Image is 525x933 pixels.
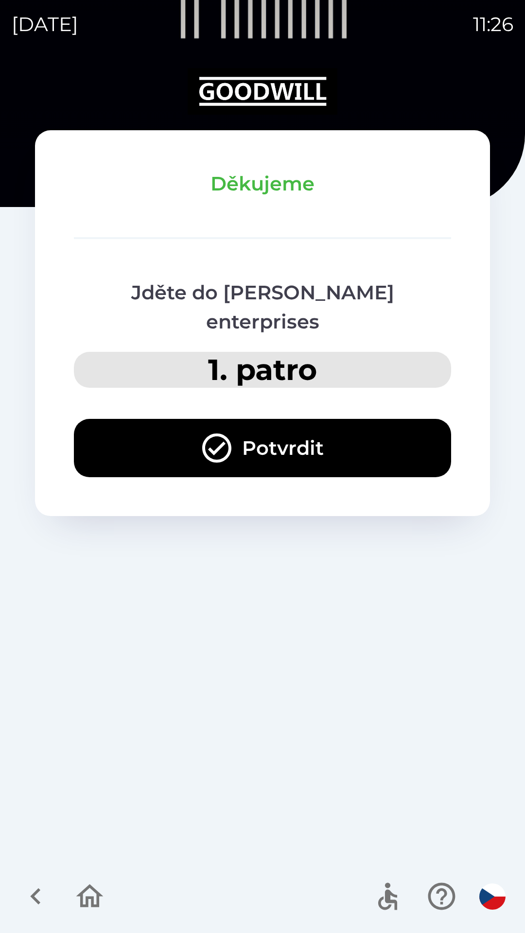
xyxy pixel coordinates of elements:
button: Potvrdit [74,419,451,477]
img: Logo [35,68,490,115]
p: Jděte do [PERSON_NAME] enterprises [74,278,451,336]
p: Děkujeme [74,169,451,198]
p: 1. patro [208,352,317,388]
p: [DATE] [12,10,78,39]
img: cs flag [479,883,506,910]
p: 11:26 [473,10,513,39]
